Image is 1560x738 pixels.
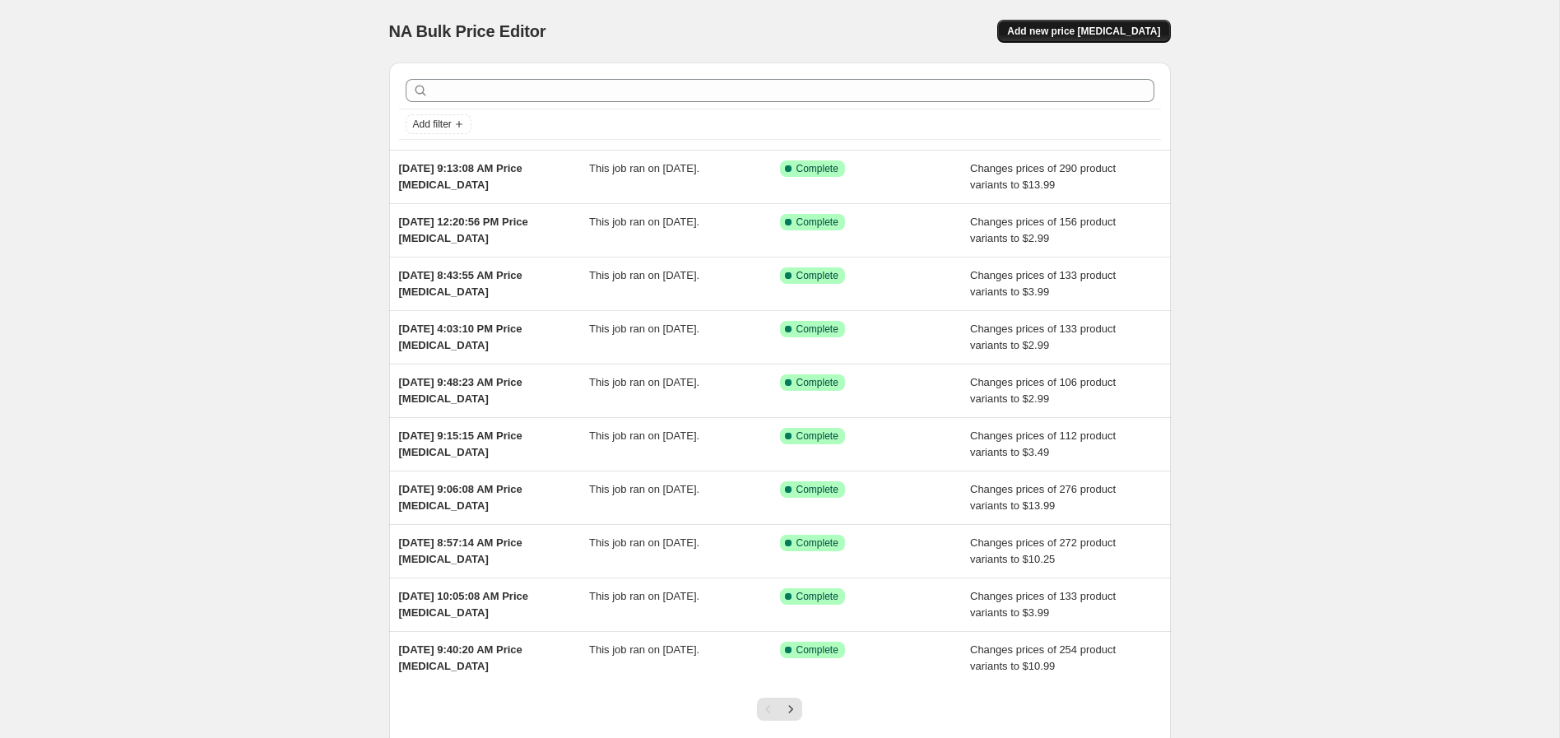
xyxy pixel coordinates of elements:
[589,483,699,495] span: This job ran on [DATE].
[589,162,699,174] span: This job ran on [DATE].
[796,376,838,389] span: Complete
[796,162,838,175] span: Complete
[589,536,699,549] span: This job ran on [DATE].
[796,590,838,603] span: Complete
[970,162,1116,191] span: Changes prices of 290 product variants to $13.99
[399,483,522,512] span: [DATE] 9:06:08 AM Price [MEDICAL_DATA]
[970,376,1116,405] span: Changes prices of 106 product variants to $2.99
[589,323,699,335] span: This job ran on [DATE].
[1007,25,1160,38] span: Add new price [MEDICAL_DATA]
[796,536,838,550] span: Complete
[589,590,699,602] span: This job ran on [DATE].
[970,323,1116,351] span: Changes prices of 133 product variants to $2.99
[399,536,522,565] span: [DATE] 8:57:14 AM Price [MEDICAL_DATA]
[970,643,1116,672] span: Changes prices of 254 product variants to $10.99
[413,118,452,131] span: Add filter
[589,376,699,388] span: This job ran on [DATE].
[796,323,838,336] span: Complete
[796,483,838,496] span: Complete
[399,590,529,619] span: [DATE] 10:05:08 AM Price [MEDICAL_DATA]
[399,323,522,351] span: [DATE] 4:03:10 PM Price [MEDICAL_DATA]
[389,22,546,40] span: NA Bulk Price Editor
[796,643,838,657] span: Complete
[970,216,1116,244] span: Changes prices of 156 product variants to $2.99
[970,269,1116,298] span: Changes prices of 133 product variants to $3.99
[589,643,699,656] span: This job ran on [DATE].
[589,429,699,442] span: This job ran on [DATE].
[970,590,1116,619] span: Changes prices of 133 product variants to $3.99
[970,429,1116,458] span: Changes prices of 112 product variants to $3.49
[399,216,528,244] span: [DATE] 12:20:56 PM Price [MEDICAL_DATA]
[796,429,838,443] span: Complete
[970,483,1116,512] span: Changes prices of 276 product variants to $13.99
[779,698,802,721] button: Next
[997,20,1170,43] button: Add new price [MEDICAL_DATA]
[399,429,522,458] span: [DATE] 9:15:15 AM Price [MEDICAL_DATA]
[406,114,471,134] button: Add filter
[399,162,522,191] span: [DATE] 9:13:08 AM Price [MEDICAL_DATA]
[757,698,802,721] nav: Pagination
[970,536,1116,565] span: Changes prices of 272 product variants to $10.25
[399,269,522,298] span: [DATE] 8:43:55 AM Price [MEDICAL_DATA]
[796,269,838,282] span: Complete
[589,269,699,281] span: This job ran on [DATE].
[796,216,838,229] span: Complete
[589,216,699,228] span: This job ran on [DATE].
[399,643,522,672] span: [DATE] 9:40:20 AM Price [MEDICAL_DATA]
[399,376,522,405] span: [DATE] 9:48:23 AM Price [MEDICAL_DATA]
